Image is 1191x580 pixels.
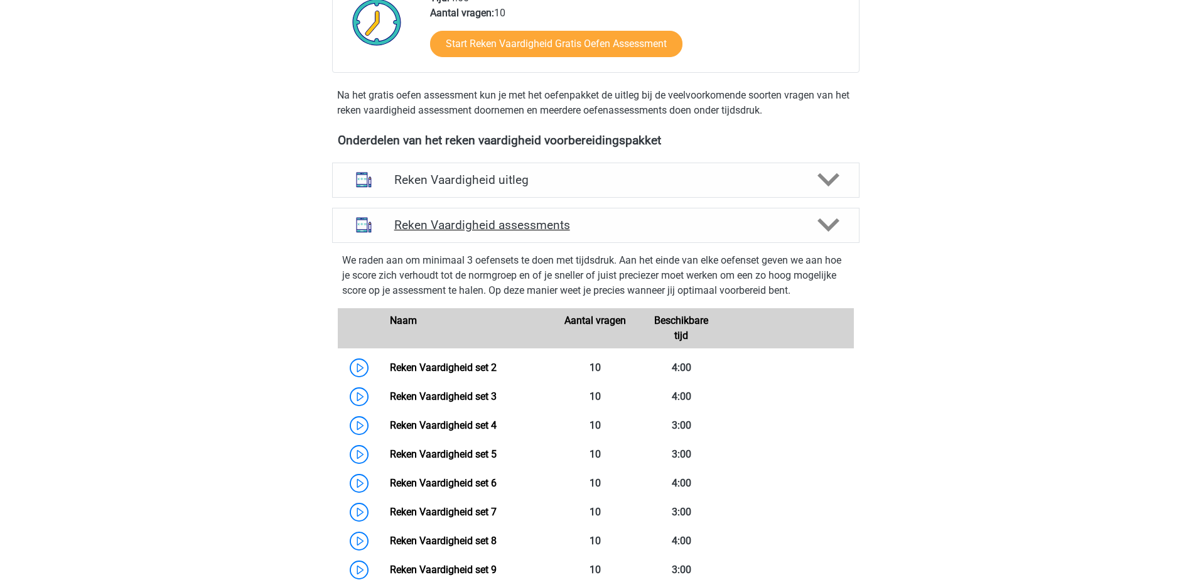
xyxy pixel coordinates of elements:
a: Reken Vaardigheid set 8 [390,535,497,547]
a: Reken Vaardigheid set 3 [390,390,497,402]
a: Reken Vaardigheid set 2 [390,362,497,373]
img: reken vaardigheid assessments [348,209,380,241]
a: Start Reken Vaardigheid Gratis Oefen Assessment [430,31,682,57]
a: uitleg Reken Vaardigheid uitleg [327,163,865,198]
h4: Onderdelen van het reken vaardigheid voorbereidingspakket [338,133,854,148]
a: Reken Vaardigheid set 4 [390,419,497,431]
div: Aantal vragen [552,313,639,343]
div: Naam [380,313,552,343]
b: Aantal vragen: [430,7,494,19]
a: Reken Vaardigheid set 6 [390,477,497,489]
p: We raden aan om minimaal 3 oefensets te doen met tijdsdruk. Aan het einde van elke oefenset geven... [342,253,849,298]
h4: Reken Vaardigheid assessments [394,218,797,232]
h4: Reken Vaardigheid uitleg [394,173,797,187]
div: Na het gratis oefen assessment kun je met het oefenpakket de uitleg bij de veelvoorkomende soorte... [332,88,860,118]
a: Reken Vaardigheid set 7 [390,506,497,518]
a: Reken Vaardigheid set 5 [390,448,497,460]
img: reken vaardigheid uitleg [348,164,380,196]
div: Beschikbare tijd [639,313,725,343]
a: assessments Reken Vaardigheid assessments [327,208,865,243]
a: Reken Vaardigheid set 9 [390,564,497,576]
